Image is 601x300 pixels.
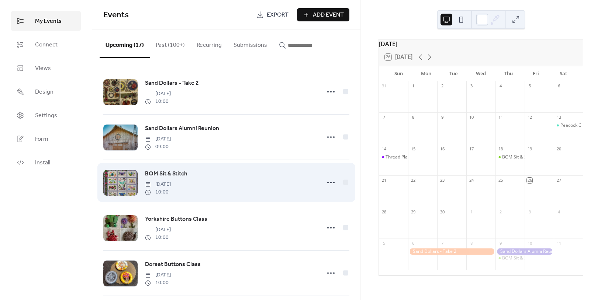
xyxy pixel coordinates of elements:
[35,64,51,73] span: Views
[556,178,562,183] div: 27
[527,209,532,214] div: 3
[103,7,129,23] span: Events
[11,11,81,31] a: My Events
[550,66,577,81] div: Sat
[251,8,294,21] a: Export
[150,30,191,57] button: Past (100+)
[381,115,387,120] div: 7
[527,115,532,120] div: 12
[522,66,549,81] div: Fri
[498,240,503,246] div: 9
[495,66,522,81] div: Thu
[379,154,408,160] div: Thread Play Class - 10 Stitches using 10 Threads - Beaverton Class 3 of 4
[100,30,150,58] button: Upcoming (17)
[11,82,81,102] a: Design
[381,178,387,183] div: 21
[439,240,445,246] div: 7
[469,178,474,183] div: 24
[11,153,81,172] a: Install
[145,271,171,279] span: [DATE]
[527,240,532,246] div: 10
[439,209,445,214] div: 30
[469,209,474,214] div: 1
[556,83,562,89] div: 6
[527,146,532,151] div: 19
[439,178,445,183] div: 23
[408,248,495,255] div: Sand Dollars - Take 2
[498,83,503,89] div: 4
[35,158,50,167] span: Install
[313,11,344,20] span: Add Event
[498,178,503,183] div: 25
[145,135,171,143] span: [DATE]
[469,146,474,151] div: 17
[11,105,81,125] a: Settings
[385,66,412,81] div: Sun
[297,8,349,21] button: Add Event
[439,115,445,120] div: 9
[439,146,445,151] div: 16
[498,146,503,151] div: 18
[556,146,562,151] div: 20
[440,66,467,81] div: Tue
[498,115,503,120] div: 11
[410,209,416,214] div: 29
[11,129,81,149] a: Form
[379,39,583,48] div: [DATE]
[554,122,583,129] div: Peacock Class 4 of 4 in Beaverton
[498,209,503,214] div: 2
[469,240,474,246] div: 8
[412,66,440,81] div: Mon
[11,35,81,55] a: Connect
[145,260,201,269] span: Dorset Buttons Class
[145,124,219,133] a: Sand Dollars Alumni Reunion
[469,115,474,120] div: 10
[145,143,171,151] span: 09:00
[145,188,171,196] span: 10:00
[11,58,81,78] a: Views
[467,66,495,81] div: Wed
[145,79,199,88] a: Sand Dollars - Take 2
[556,115,562,120] div: 13
[556,240,562,246] div: 11
[145,234,171,241] span: 10:00
[410,178,416,183] div: 22
[145,169,187,179] a: BOM Sit & Stitch
[502,154,536,160] div: BOM Sit & Stitch
[527,178,532,183] div: 26
[267,11,289,20] span: Export
[495,154,525,160] div: BOM Sit & Stitch
[381,209,387,214] div: 28
[35,17,62,26] span: My Events
[145,214,207,224] a: Yorkshire Buttons Class
[469,83,474,89] div: 3
[35,111,57,120] span: Settings
[410,115,416,120] div: 8
[495,248,554,255] div: Sand Dollars Alumni Reunion
[145,170,187,178] span: BOM Sit & Stitch
[410,240,416,246] div: 6
[145,98,171,105] span: 10:00
[191,30,228,57] button: Recurring
[381,240,387,246] div: 5
[145,279,171,287] span: 10:00
[145,124,219,133] span: Sand Dollars Alumni Reunion
[410,83,416,89] div: 1
[35,135,48,144] span: Form
[495,255,525,261] div: BOM Sit & Stitch
[502,255,536,261] div: BOM Sit & Stitch
[439,83,445,89] div: 2
[228,30,273,57] button: Submissions
[386,154,535,160] div: Thread Play Class - 10 Stitches using 10 Threads - Beaverton Class 3 of 4
[410,146,416,151] div: 15
[145,181,171,188] span: [DATE]
[35,88,53,97] span: Design
[145,90,171,98] span: [DATE]
[381,146,387,151] div: 14
[527,83,532,89] div: 5
[35,41,58,49] span: Connect
[556,209,562,214] div: 4
[381,83,387,89] div: 31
